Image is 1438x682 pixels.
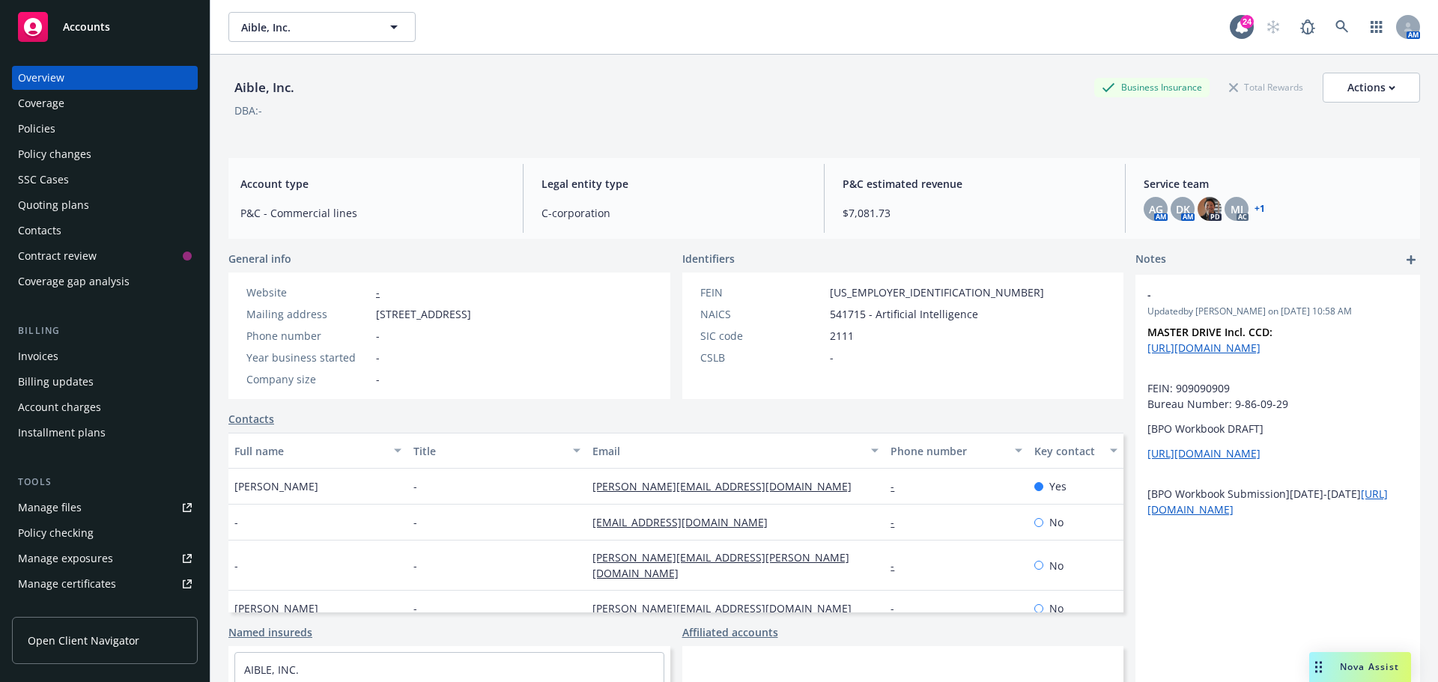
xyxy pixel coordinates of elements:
[12,344,198,368] a: Invoices
[891,558,906,573] a: -
[12,193,198,217] a: Quoting plans
[891,479,906,493] a: -
[1149,201,1163,217] span: AG
[682,251,735,267] span: Identifiers
[1147,341,1260,355] a: [URL][DOMAIN_NAME]
[1327,12,1357,42] a: Search
[18,572,116,596] div: Manage certificates
[592,479,864,493] a: [PERSON_NAME][EMAIL_ADDRESS][DOMAIN_NAME]
[885,433,1028,469] button: Phone number
[234,514,238,530] span: -
[12,496,198,520] a: Manage files
[228,411,274,427] a: Contacts
[541,205,806,221] span: C-corporation
[586,433,885,469] button: Email
[830,350,834,365] span: -
[246,306,370,322] div: Mailing address
[1323,73,1420,103] button: Actions
[234,478,318,494] span: [PERSON_NAME]
[1135,251,1166,269] span: Notes
[18,168,69,192] div: SSC Cases
[12,270,198,293] a: Coverage gap analysis
[18,421,106,445] div: Installment plans
[12,142,198,166] a: Policy changes
[541,176,806,192] span: Legal entity type
[1144,176,1408,192] span: Service team
[234,558,238,573] span: -
[1402,251,1420,269] a: add
[1293,12,1323,42] a: Report a Bug
[376,350,380,365] span: -
[592,601,864,615] a: [PERSON_NAME][EMAIL_ADDRESS][DOMAIN_NAME]
[376,328,380,344] span: -
[700,328,824,344] div: SIC code
[1049,514,1064,530] span: No
[1049,600,1064,616] span: No
[228,78,300,97] div: Aible, Inc.
[700,306,824,322] div: NAICS
[18,219,61,243] div: Contacts
[12,395,198,419] a: Account charges
[891,515,906,529] a: -
[1222,78,1311,97] div: Total Rewards
[18,597,94,621] div: Manage claims
[682,624,778,640] a: Affiliated accounts
[228,433,407,469] button: Full name
[228,624,312,640] a: Named insureds
[12,572,198,596] a: Manage certificates
[246,328,370,344] div: Phone number
[12,546,198,570] a: Manage exposures
[1135,275,1420,529] div: -Updatedby [PERSON_NAME] on [DATE] 10:58 AMMASTER DRIVE Incl. CCD: [URL][DOMAIN_NAME] FEIN: 90909...
[18,370,94,394] div: Billing updates
[1255,204,1265,213] a: +1
[12,521,198,545] a: Policy checking
[1147,287,1369,302] span: -
[18,270,130,293] div: Coverage gap analysis
[12,244,198,268] a: Contract review
[228,251,291,267] span: General info
[592,515,780,529] a: [EMAIL_ADDRESS][DOMAIN_NAME]
[244,663,299,677] a: AIBLE, INC.
[1198,197,1222,221] img: photo
[18,496,82,520] div: Manage files
[1147,305,1408,318] span: Updated by [PERSON_NAME] on [DATE] 10:58 AM
[830,328,854,344] span: 2111
[1034,443,1101,459] div: Key contact
[234,103,262,118] div: DBA: -
[1309,652,1411,682] button: Nova Assist
[12,475,198,490] div: Tools
[18,66,64,90] div: Overview
[1147,325,1272,339] strong: MASTER DRIVE Incl. CCD:
[1147,446,1260,460] a: [URL][DOMAIN_NAME]
[1028,433,1123,469] button: Key contact
[1176,201,1190,217] span: DK
[1049,478,1067,494] span: Yes
[1049,558,1064,573] span: No
[1309,652,1328,682] div: Drag to move
[12,597,198,621] a: Manage claims
[376,285,380,299] a: -
[700,284,824,300] div: FEIN
[1340,660,1399,673] span: Nova Assist
[12,91,198,115] a: Coverage
[18,117,55,141] div: Policies
[12,421,198,445] a: Installment plans
[12,219,198,243] a: Contacts
[891,601,906,615] a: -
[240,176,505,192] span: Account type
[18,142,91,166] div: Policy changes
[700,350,824,365] div: CSLB
[1362,12,1392,42] a: Switch app
[830,284,1044,300] span: [US_EMPLOYER_IDENTIFICATION_NUMBER]
[12,6,198,48] a: Accounts
[1147,421,1408,436] p: [BPO Workbook DRAFT]
[18,521,94,545] div: Policy checking
[234,443,385,459] div: Full name
[18,344,58,368] div: Invoices
[413,514,417,530] span: -
[12,323,198,338] div: Billing
[18,546,113,570] div: Manage exposures
[891,443,1005,459] div: Phone number
[18,395,101,419] div: Account charges
[12,66,198,90] a: Overview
